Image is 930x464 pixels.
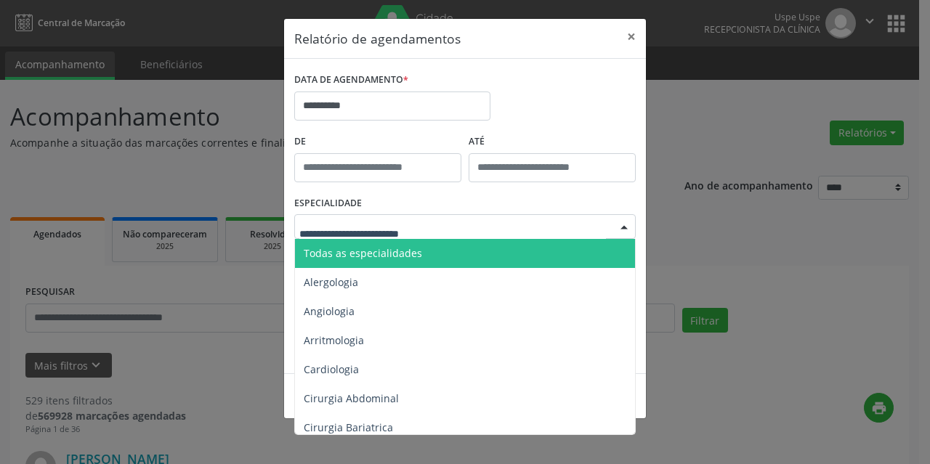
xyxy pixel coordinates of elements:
button: Close [617,19,646,54]
span: Cardiologia [304,362,359,376]
label: DATA DE AGENDAMENTO [294,69,408,91]
span: Cirurgia Abdominal [304,391,399,405]
span: Cirurgia Bariatrica [304,420,393,434]
label: ESPECIALIDADE [294,192,362,215]
h5: Relatório de agendamentos [294,29,461,48]
span: Angiologia [304,304,355,318]
label: ATÉ [469,131,636,153]
label: De [294,131,461,153]
span: Arritmologia [304,333,364,347]
span: Alergologia [304,275,358,289]
span: Todas as especialidades [304,246,422,260]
